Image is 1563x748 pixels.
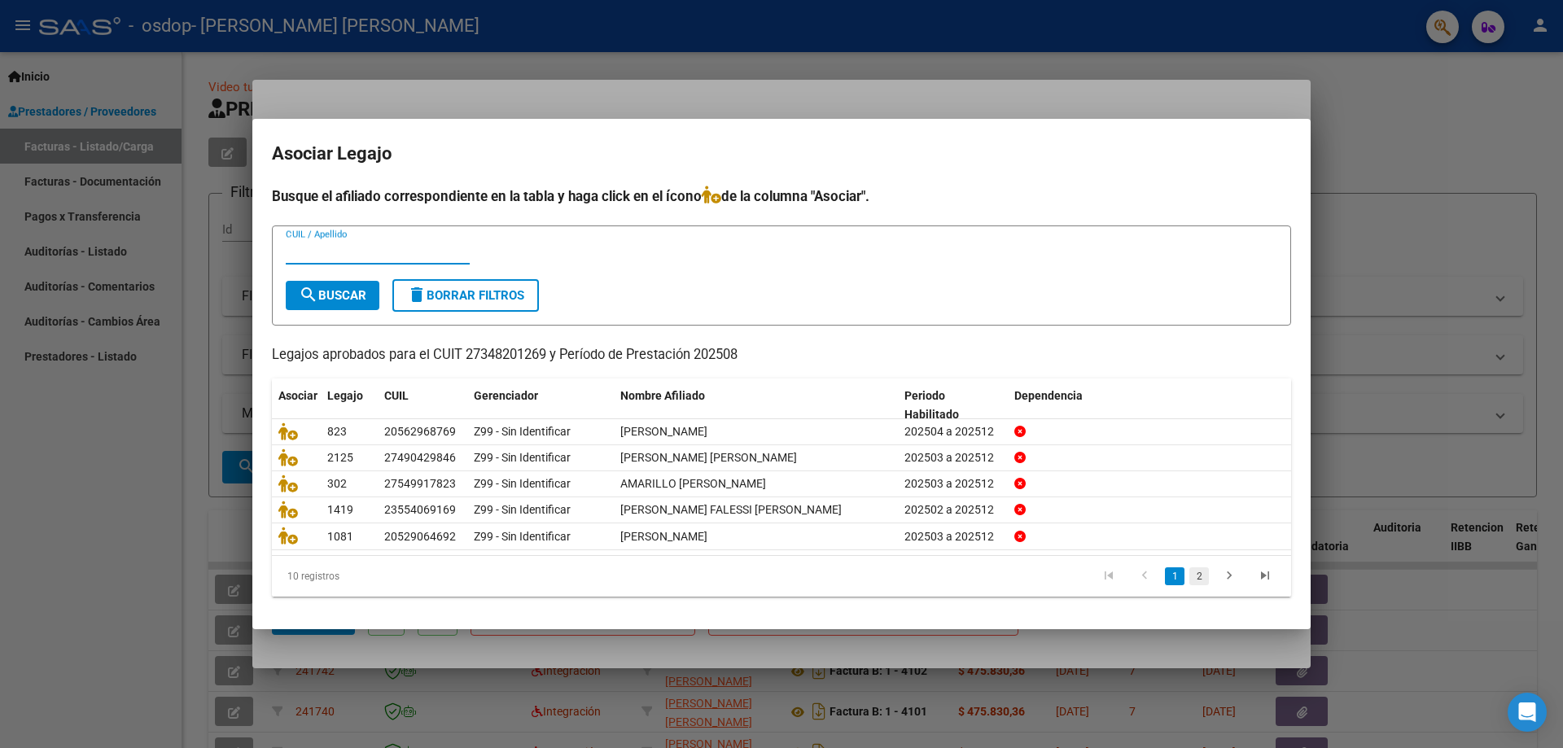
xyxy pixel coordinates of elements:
[1093,567,1124,585] a: go to first page
[299,288,366,303] span: Buscar
[384,501,456,519] div: 23554069169
[1129,567,1160,585] a: go to previous page
[904,527,1001,546] div: 202503 a 202512
[1508,693,1547,732] div: Open Intercom Messenger
[384,475,456,493] div: 27549917823
[1162,562,1187,590] li: page 1
[327,425,347,438] span: 823
[904,422,1001,441] div: 202504 a 202512
[467,378,614,432] datatable-header-cell: Gerenciador
[407,285,427,304] mat-icon: delete
[272,186,1291,207] h4: Busque el afiliado correspondiente en la tabla y haga click en el ícono de la columna "Asociar".
[620,389,705,402] span: Nombre Afiliado
[384,448,456,467] div: 27490429846
[474,451,571,464] span: Z99 - Sin Identificar
[384,527,456,546] div: 20529064692
[1189,567,1209,585] a: 2
[620,425,707,438] span: SORIA SANTINO
[904,448,1001,467] div: 202503 a 202512
[278,389,317,402] span: Asociar
[286,281,379,310] button: Buscar
[392,279,539,312] button: Borrar Filtros
[378,378,467,432] datatable-header-cell: CUIL
[620,530,707,543] span: GONZALEZ LAUREANO
[898,378,1008,432] datatable-header-cell: Periodo Habilitado
[904,389,959,421] span: Periodo Habilitado
[1008,378,1292,432] datatable-header-cell: Dependencia
[272,345,1291,365] p: Legajos aprobados para el CUIT 27348201269 y Período de Prestación 202508
[327,451,353,464] span: 2125
[327,503,353,516] span: 1419
[272,378,321,432] datatable-header-cell: Asociar
[904,475,1001,493] div: 202503 a 202512
[1250,567,1281,585] a: go to last page
[272,138,1291,169] h2: Asociar Legajo
[474,425,571,438] span: Z99 - Sin Identificar
[407,288,524,303] span: Borrar Filtros
[1214,567,1245,585] a: go to next page
[904,501,1001,519] div: 202502 a 202512
[620,451,797,464] span: BARBIERI NURIA MARIA
[474,530,571,543] span: Z99 - Sin Identificar
[327,530,353,543] span: 1081
[620,477,766,490] span: AMARILLO OLIVIA ZOE
[384,422,456,441] div: 20562968769
[1014,389,1083,402] span: Dependencia
[474,503,571,516] span: Z99 - Sin Identificar
[474,389,538,402] span: Gerenciador
[327,389,363,402] span: Legajo
[272,556,473,597] div: 10 registros
[321,378,378,432] datatable-header-cell: Legajo
[474,477,571,490] span: Z99 - Sin Identificar
[620,503,842,516] span: SOSA FALESSI FRANCISCO BENJAMIN
[384,389,409,402] span: CUIL
[1165,567,1184,585] a: 1
[299,285,318,304] mat-icon: search
[614,378,898,432] datatable-header-cell: Nombre Afiliado
[1187,562,1211,590] li: page 2
[327,477,347,490] span: 302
